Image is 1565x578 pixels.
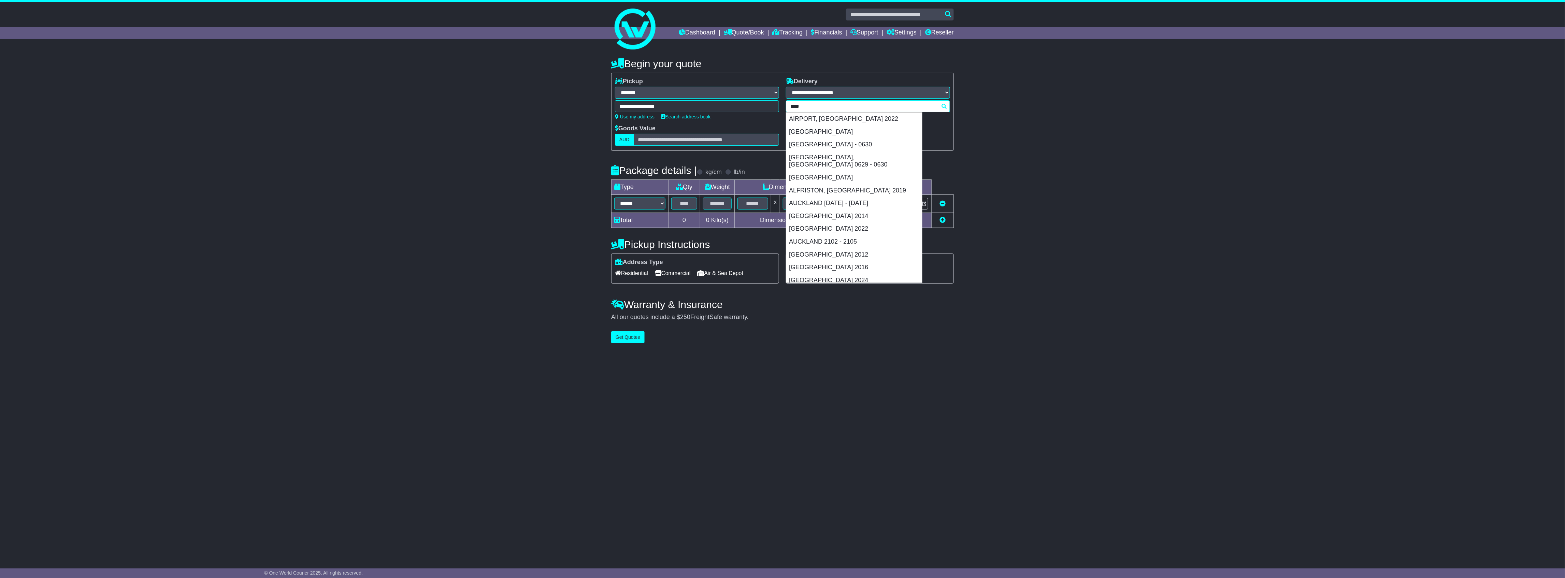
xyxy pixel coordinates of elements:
[698,268,744,278] span: Air & Sea Depot
[786,138,922,151] div: [GEOGRAPHIC_DATA] - 0630
[925,27,954,39] a: Reseller
[850,27,878,39] a: Support
[939,200,946,207] a: Remove this item
[611,58,954,69] h4: Begin your quote
[786,100,950,112] typeahead: Please provide city
[786,197,922,210] div: AUCKLAND [DATE] - [DATE]
[786,78,818,85] label: Delivery
[734,213,861,228] td: Dimensions in Centimetre(s)
[700,213,735,228] td: Kilo(s)
[706,217,709,223] span: 0
[786,113,922,126] div: AIRPORT, [GEOGRAPHIC_DATA] 2022
[612,180,669,195] td: Type
[887,27,917,39] a: Settings
[773,27,803,39] a: Tracking
[615,259,663,266] label: Address Type
[669,213,700,228] td: 0
[786,171,922,184] div: [GEOGRAPHIC_DATA]
[786,274,922,287] div: [GEOGRAPHIC_DATA] 2024
[734,169,745,176] label: lb/in
[615,125,656,132] label: Goods Value
[786,151,922,171] div: [GEOGRAPHIC_DATA], [GEOGRAPHIC_DATA] 0629 - 0630
[661,114,710,119] a: Search address book
[734,180,861,195] td: Dimensions (L x W x H)
[615,268,648,278] span: Residential
[786,210,922,223] div: [GEOGRAPHIC_DATA] 2014
[615,134,634,146] label: AUD
[786,261,922,274] div: [GEOGRAPHIC_DATA] 2016
[615,78,643,85] label: Pickup
[264,570,363,576] span: © One World Courier 2025. All rights reserved.
[679,27,715,39] a: Dashboard
[615,114,655,119] a: Use my address
[700,180,735,195] td: Weight
[786,222,922,235] div: [GEOGRAPHIC_DATA] 2022
[611,165,697,176] h4: Package details |
[611,331,645,343] button: Get Quotes
[786,235,922,248] div: AUCKLAND 2102 - 2105
[611,299,954,310] h4: Warranty & Insurance
[611,314,954,321] div: All our quotes include a $ FreightSafe warranty.
[680,314,690,320] span: 250
[705,169,722,176] label: kg/cm
[669,180,700,195] td: Qty
[724,27,764,39] a: Quote/Book
[611,239,779,250] h4: Pickup Instructions
[771,195,780,213] td: x
[786,126,922,139] div: [GEOGRAPHIC_DATA]
[939,217,946,223] a: Add new item
[786,184,922,197] div: ALFRISTON, [GEOGRAPHIC_DATA] 2019
[612,213,669,228] td: Total
[655,268,690,278] span: Commercial
[811,27,842,39] a: Financials
[786,248,922,261] div: [GEOGRAPHIC_DATA] 2012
